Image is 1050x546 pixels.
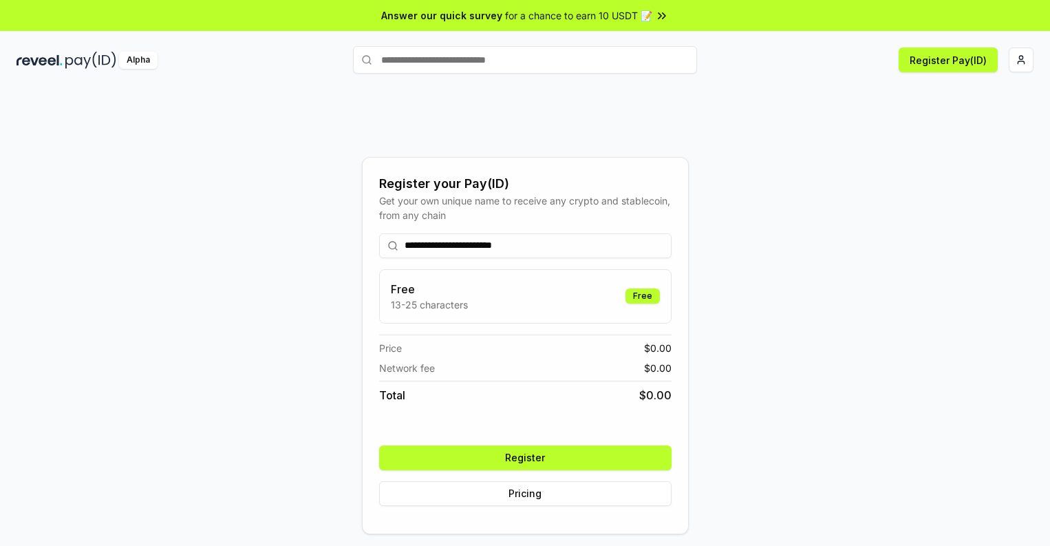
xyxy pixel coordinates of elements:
[381,8,502,23] span: Answer our quick survey
[379,193,672,222] div: Get your own unique name to receive any crypto and stablecoin, from any chain
[639,387,672,403] span: $ 0.00
[379,481,672,506] button: Pricing
[505,8,652,23] span: for a chance to earn 10 USDT 📝
[17,52,63,69] img: reveel_dark
[65,52,116,69] img: pay_id
[379,445,672,470] button: Register
[899,48,998,72] button: Register Pay(ID)
[379,387,405,403] span: Total
[644,361,672,375] span: $ 0.00
[379,341,402,355] span: Price
[391,297,468,312] p: 13-25 characters
[625,288,660,304] div: Free
[379,361,435,375] span: Network fee
[119,52,158,69] div: Alpha
[644,341,672,355] span: $ 0.00
[391,281,468,297] h3: Free
[379,174,672,193] div: Register your Pay(ID)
